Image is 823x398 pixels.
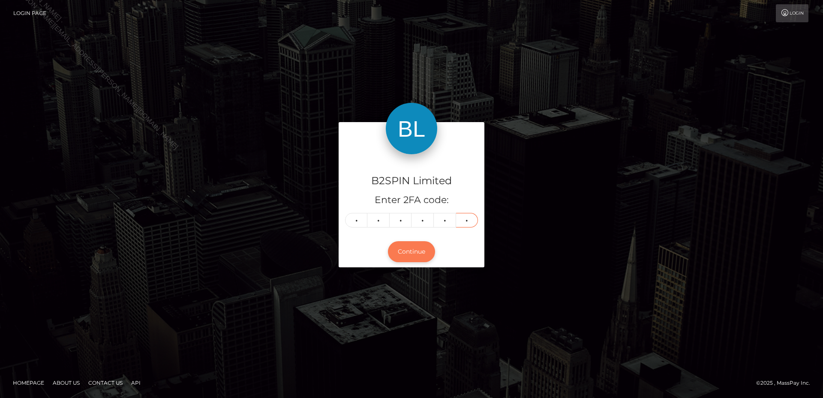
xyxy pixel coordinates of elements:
[9,376,48,389] a: Homepage
[128,376,144,389] a: API
[386,103,437,154] img: B2SPIN Limited
[345,174,478,189] h4: B2SPIN Limited
[388,241,435,262] button: Continue
[49,376,83,389] a: About Us
[85,376,126,389] a: Contact Us
[776,4,808,22] a: Login
[756,378,817,388] div: © 2025 , MassPay Inc.
[13,4,46,22] a: Login Page
[345,194,478,207] h5: Enter 2FA code:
